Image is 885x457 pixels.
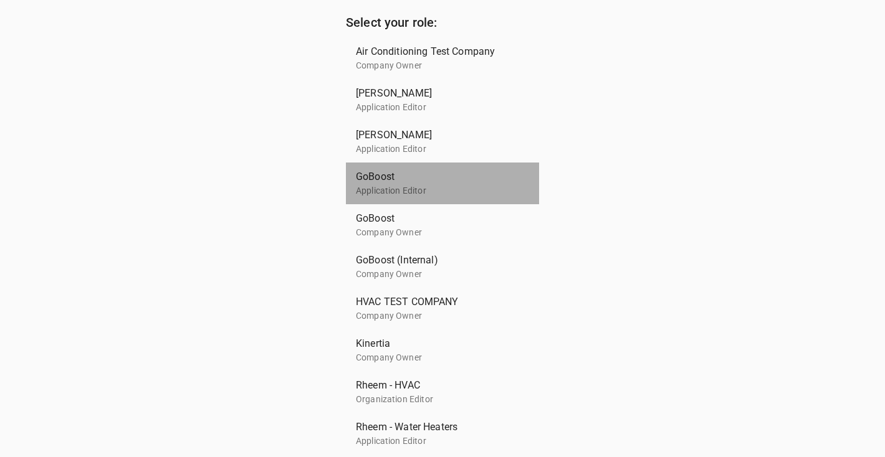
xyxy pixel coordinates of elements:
p: Company Owner [356,59,519,72]
div: KinertiaCompany Owner [346,329,539,371]
p: Application Editor [356,101,519,114]
div: HVAC TEST COMPANYCompany Owner [346,288,539,329]
span: Kinertia [356,336,519,351]
div: Rheem - Water HeatersApplication Editor [346,413,539,455]
p: Company Owner [356,351,519,364]
div: [PERSON_NAME]Application Editor [346,79,539,121]
span: GoBoost [356,211,519,226]
span: Rheem - Water Heaters [356,420,519,435]
p: Application Editor [356,435,519,448]
span: GoBoost (Internal) [356,253,519,268]
p: Company Owner [356,268,519,281]
div: GoBoost (Internal)Company Owner [346,246,539,288]
p: Application Editor [356,143,519,156]
p: Company Owner [356,309,519,323]
span: Rheem - HVAC [356,378,519,393]
div: [PERSON_NAME]Application Editor [346,121,539,163]
p: Company Owner [356,226,519,239]
div: GoBoostCompany Owner [346,204,539,246]
div: Rheem - HVACOrganization Editor [346,371,539,413]
div: GoBoostApplication Editor [346,163,539,204]
h6: Select your role: [346,12,539,32]
p: Application Editor [356,184,519,197]
span: GoBoost [356,169,519,184]
p: Organization Editor [356,393,519,406]
span: [PERSON_NAME] [356,86,519,101]
span: Air Conditioning Test Company [356,44,519,59]
span: HVAC TEST COMPANY [356,294,519,309]
span: [PERSON_NAME] [356,128,519,143]
div: Air Conditioning Test CompanyCompany Owner [346,37,539,79]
